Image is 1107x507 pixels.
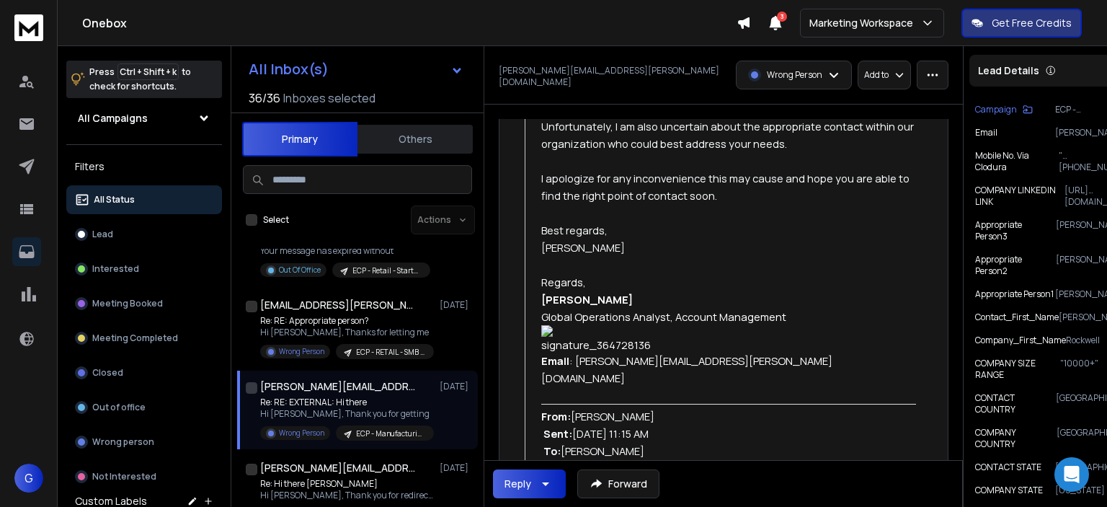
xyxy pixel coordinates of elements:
button: Others [357,123,473,155]
img: website_grey.svg [23,38,35,49]
p: Wrong Person [279,346,324,357]
p: Appropriate Person3 [975,219,1056,242]
p: Contact_First_Name [975,312,1059,323]
img: signature_364728136 [541,325,658,352]
span: : [PERSON_NAME][EMAIL_ADDRESS][PERSON_NAME][DOMAIN_NAME] [541,353,832,385]
label: Select [263,214,289,226]
p: Appropriate Person1 [975,288,1054,300]
p: COMPANY SIZE RANGE [975,358,1060,381]
span: Best regards, [541,223,608,237]
button: Not Interested [66,462,222,491]
p: ECP - Retail - Startup | [PERSON_NAME] [352,265,422,276]
button: Meeting Booked [66,289,222,318]
p: COMPANY LINKEDIN LINK [975,185,1064,208]
h1: [PERSON_NAME][EMAIL_ADDRESS][PERSON_NAME][DOMAIN_NAME] [260,379,419,394]
p: Press to check for shortcuts. [89,65,191,94]
h3: Inboxes selected [283,89,375,107]
p: Lead [92,229,113,240]
div: Keywords by Traffic [159,85,243,94]
div: Domain Overview [55,85,129,94]
p: Not Interested [92,471,156,482]
h1: Onebox [82,14,737,32]
p: Hi [PERSON_NAME], Thank you for redirecting [260,490,433,501]
button: Lead [66,220,222,249]
p: Re: RE: Appropriate person? [260,315,433,327]
span: I apologize for any inconvenience this may cause and hope you are able to find the right point of... [541,171,912,203]
p: All Status [94,194,135,206]
h1: [PERSON_NAME][EMAIL_ADDRESS][PERSON_NAME][DOMAIN_NAME] [260,461,419,475]
p: Your message has expired without [260,245,430,257]
p: Campaign [975,104,1017,115]
img: tab_domain_overview_orange.svg [39,84,50,95]
button: Wrong person [66,428,222,457]
span: [PERSON_NAME] [541,292,633,307]
img: tab_keywords_by_traffic_grey.svg [143,84,155,95]
button: Get Free Credits [961,9,1082,38]
p: COMPANY COUNTRY [975,427,1057,450]
div: v 4.0.25 [40,23,71,35]
p: Out of office [92,402,146,413]
p: COMPANY STATE [975,485,1043,496]
p: Hi [PERSON_NAME], Thank you for getting [260,408,433,420]
p: CONTACT STATE [975,462,1041,473]
p: Re: RE: EXTERNAL: Hi there [260,397,433,408]
button: All Inbox(s) [237,55,475,84]
span: Global Operations Analyst, Account Management [541,309,786,324]
button: G [14,464,43,493]
p: Appropriate Person2 [975,254,1056,277]
p: Mobile No. Via Clodura [975,150,1059,173]
p: Get Free Credits [992,16,1072,30]
span: 3 [777,12,787,22]
span: Ctrl + Shift + k [117,63,179,80]
img: logo_orange.svg [23,23,35,35]
p: ECP - RETAIL - SMB | [PERSON_NAME] [356,347,425,358]
p: [PERSON_NAME][EMAIL_ADDRESS][PERSON_NAME][DOMAIN_NAME] [499,65,719,88]
p: [DATE] [440,299,472,311]
p: CONTACT COUNTRY [975,392,1056,415]
button: Closed [66,358,222,387]
p: Wrong Person [767,69,822,81]
h1: All Campaigns [78,111,148,125]
button: Reply [493,469,566,498]
div: Reply [504,477,531,491]
button: Interested [66,255,222,283]
button: All Status [66,185,222,214]
button: Primary [242,122,357,156]
p: Hi [PERSON_NAME], Thanks for letting me [260,327,433,338]
button: Forward [577,469,659,498]
p: Wrong person [92,436,154,448]
p: Company_First_Name [975,335,1066,346]
div: Open Intercom Messenger [1054,457,1089,492]
p: Interested [92,263,139,275]
p: Wrong Person [279,428,324,438]
p: [DATE] [440,462,472,474]
strong: Sent: [543,426,572,441]
p: Add to [864,69,889,81]
p: Re: Hi there [PERSON_NAME] [260,478,433,490]
p: Email [975,127,997,138]
h1: All Inbox(s) [249,62,329,76]
p: Out Of Office [279,265,321,275]
img: logo [14,14,43,41]
p: Closed [92,367,123,379]
span: Email [541,353,569,368]
p: Marketing Workspace [809,16,919,30]
button: Out of office [66,393,222,422]
button: Meeting Completed [66,324,222,353]
p: ECP - Manufacturing - Enterprise | [PERSON_NAME] [356,428,425,439]
strong: To: [543,444,561,458]
h1: [EMAIL_ADDRESS][PERSON_NAME][DOMAIN_NAME] [260,298,419,312]
span: [PERSON_NAME] [541,240,625,255]
p: Meeting Booked [92,298,163,309]
span: Regards, [541,275,586,289]
button: All Campaigns [66,104,222,133]
span: From: [541,409,571,423]
p: Meeting Completed [92,332,178,344]
h3: Filters [66,156,222,177]
p: Lead Details [978,63,1039,78]
p: [DATE] [440,381,472,392]
button: Campaign [975,104,1033,115]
